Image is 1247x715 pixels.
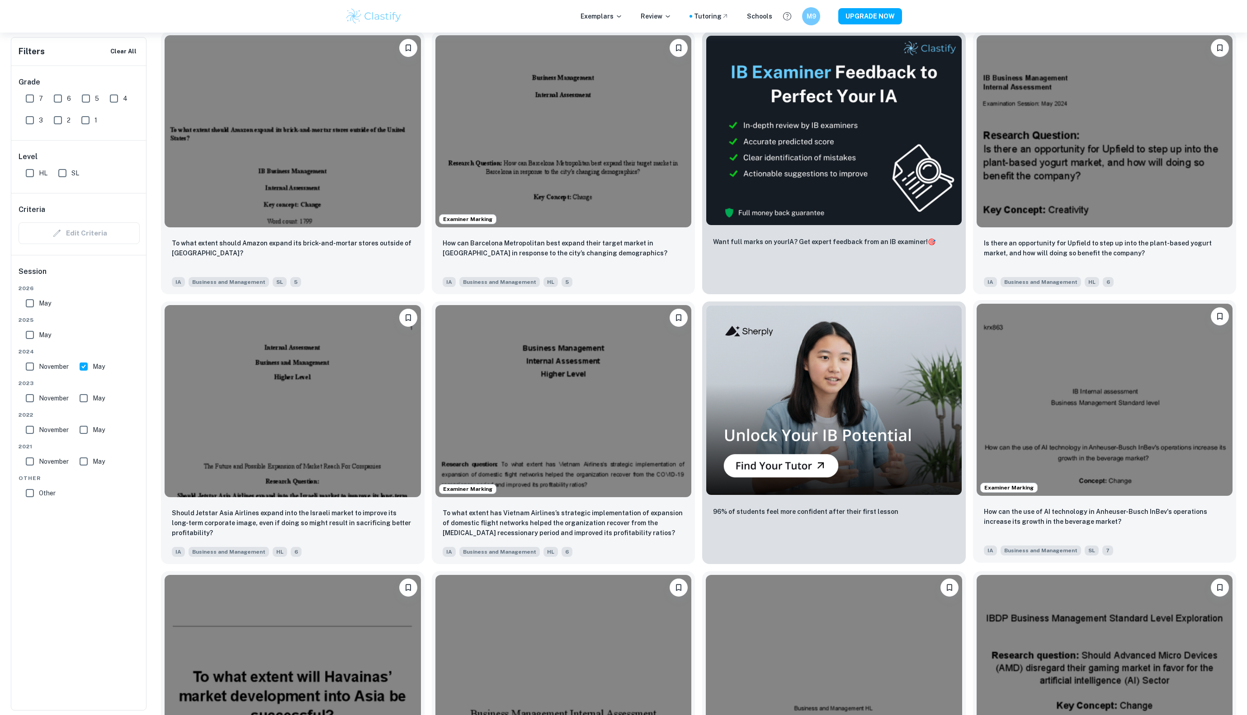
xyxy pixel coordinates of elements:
[779,9,795,24] button: Help and Feedback
[19,45,45,58] h6: Filters
[165,35,421,227] img: Business and Management IA example thumbnail: To what extent should Amazon expand its
[399,309,417,327] button: Bookmark
[67,115,71,125] span: 2
[706,305,962,495] img: Thumbnail
[940,579,959,597] button: Bookmark
[439,485,496,493] span: Examiner Marking
[1211,39,1229,57] button: Bookmark
[984,277,997,287] span: IA
[291,547,302,557] span: 6
[39,425,69,435] span: November
[838,8,902,24] button: UPGRADE NOW
[435,305,692,497] img: Business and Management IA example thumbnail: To what extent has Vietnam Airlines’s st
[747,11,772,21] a: Schools
[802,7,820,25] button: M9
[19,284,140,292] span: 2026
[977,35,1233,227] img: Business and Management IA example thumbnail: Is there an opportunity for Upfield to s
[443,508,685,538] p: To what extent has Vietnam Airlines’s strategic implementation of expansion of domestic flight ne...
[19,442,140,451] span: 2021
[443,238,685,258] p: How can Barcelona Metropolitan best expand their target market in Barcelona in response to the ci...
[1102,546,1113,555] span: 7
[670,39,688,57] button: Bookmark
[39,330,51,340] span: May
[94,115,97,125] span: 1
[1085,277,1099,287] span: HL
[108,45,139,58] button: Clear All
[713,507,898,517] p: 96% of students feel more confident after their first lesson
[123,94,128,103] span: 4
[39,393,69,403] span: November
[702,32,966,294] a: ThumbnailWant full marks on yourIA? Get expert feedback from an IB examiner!
[39,456,69,466] span: November
[928,238,935,245] span: 🎯
[459,547,540,557] span: Business and Management
[981,484,1037,492] span: Examiner Marking
[93,425,105,435] span: May
[670,309,688,327] button: Bookmark
[543,547,558,557] span: HL
[19,266,140,284] h6: Session
[189,547,269,557] span: Business and Management
[399,579,417,597] button: Bookmark
[172,508,414,538] p: Should Jetstar Asia Airlines expand into the Israeli market to improve its long-term corporate im...
[39,115,43,125] span: 3
[172,547,185,557] span: IA
[165,305,421,497] img: Business and Management IA example thumbnail: Should Jetstar Asia Airlines expand into
[1103,277,1114,287] span: 6
[973,32,1237,294] a: BookmarkIs there an opportunity for Upfield to step up into the plant-based yogurt market, and ho...
[694,11,729,21] a: Tutoring
[345,7,402,25] img: Clastify logo
[713,237,935,247] p: Want full marks on your IA ? Get expert feedback from an IB examiner!
[172,277,185,287] span: IA
[172,238,414,258] p: To what extent should Amazon expand its brick-and-mortar stores outside of the United States?
[459,277,540,287] span: Business and Management
[432,301,695,564] a: Examiner MarkingBookmarkTo what extent has Vietnam Airlines’s strategic implementation of expansi...
[1001,277,1081,287] span: Business and Management
[273,547,287,557] span: HL
[1211,579,1229,597] button: Bookmark
[273,277,287,287] span: SL
[1085,546,1099,555] span: SL
[432,32,695,294] a: Examiner MarkingBookmarkHow can Barcelona Metropolitan best expand their target market in Barcelo...
[19,379,140,387] span: 2023
[641,11,671,21] p: Review
[443,547,456,557] span: IA
[977,304,1233,496] img: Business and Management IA example thumbnail: How can the use of AI technology in Anhe
[290,277,301,287] span: 5
[581,11,623,21] p: Exemplars
[443,277,456,287] span: IA
[973,301,1237,564] a: Examiner MarkingBookmarkHow can the use of AI technology in Anheuser-Busch InBev's operations inc...
[39,94,43,103] span: 7
[19,411,140,419] span: 2022
[93,456,105,466] span: May
[19,222,140,244] div: Criteria filters are unavailable when searching by topic
[19,316,140,324] span: 2025
[93,362,105,372] span: May
[1211,307,1229,325] button: Bookmark
[984,238,1226,258] p: Is there an opportunity for Upfield to step up into the plant-based yogurt market, and how will d...
[71,168,79,178] span: SL
[161,32,425,294] a: BookmarkTo what extent should Amazon expand its brick-and-mortar stores outside of the United Sta...
[39,298,51,308] span: May
[806,11,817,21] h6: M9
[19,77,140,88] h6: Grade
[984,546,997,555] span: IA
[19,151,140,162] h6: Level
[439,215,496,223] span: Examiner Marking
[161,301,425,564] a: BookmarkShould Jetstar Asia Airlines expand into the Israeli market to improve its long-term corp...
[19,474,140,482] span: Other
[39,362,69,372] span: November
[706,35,962,226] img: Thumbnail
[19,204,45,215] h6: Criteria
[562,277,572,287] span: 5
[702,301,966,564] a: Thumbnail96% of students feel more confident after their first lesson
[399,39,417,57] button: Bookmark
[95,94,99,103] span: 5
[39,168,47,178] span: HL
[543,277,558,287] span: HL
[435,35,692,227] img: Business and Management IA example thumbnail: How can Barcelona Metropolitan best expa
[67,94,71,103] span: 6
